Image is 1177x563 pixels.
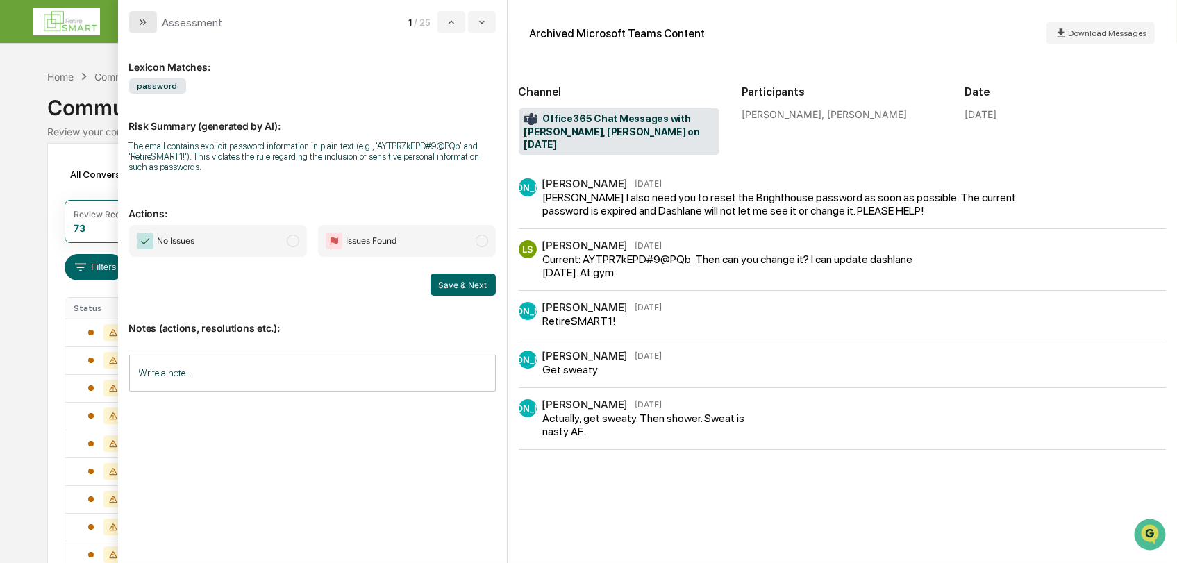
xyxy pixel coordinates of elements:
div: [PERSON_NAME] [542,398,628,411]
div: [PERSON_NAME] [542,177,628,190]
div: Archived Microsoft Teams Content [530,27,706,40]
div: [PERSON_NAME] [542,349,628,362]
div: Get sweaty [543,363,658,376]
div: [DATE] [965,108,997,120]
div: Start new chat [47,106,228,120]
p: Notes (actions, resolutions etc.): [129,305,496,334]
th: Status [65,298,147,319]
span: 1 [408,17,412,28]
div: Communications Archive [94,71,207,83]
div: 🗄️ [101,176,112,187]
span: / 25 [415,17,435,28]
span: Pylon [138,235,168,246]
span: password [129,78,186,94]
img: Flag [326,233,342,249]
div: The email contains explicit password information in plain text (e.g., 'AYTPR7kEPD#9@PQb' and 'Ret... [129,141,496,172]
iframe: Open customer support [1133,517,1170,555]
a: Powered byPylon [98,235,168,246]
button: Start new chat [236,110,253,127]
h2: Channel [519,85,720,99]
div: All Conversations [65,163,169,185]
div: RetireSMART1! [543,314,658,328]
h2: Participants [742,85,943,99]
p: Actions: [129,191,496,219]
button: Save & Next [431,274,496,296]
time: Sunday, October 12, 2025 at 6:54:42 PM [635,240,662,251]
button: Download Messages [1046,22,1155,44]
time: Sunday, October 12, 2025 at 6:55:14 PM [635,302,662,312]
div: Review your communication records across channels [47,126,1130,137]
div: [PERSON_NAME], [PERSON_NAME] [742,108,943,120]
span: Download Messages [1068,28,1146,38]
div: [PERSON_NAME] [519,399,537,417]
span: Preclearance [28,175,90,189]
time: Sunday, October 12, 2025 at 6:53:33 PM [635,178,662,189]
a: 🗄️Attestations [95,169,178,194]
div: Review Required [74,209,140,219]
span: Issues Found [347,234,397,248]
p: How can we help? [14,29,253,51]
img: logo [33,8,100,35]
div: We're available if you need us! [47,120,176,131]
h2: Date [965,85,1167,99]
button: Filters [65,254,125,280]
time: Sunday, October 12, 2025 at 6:57:56 PM [635,399,662,410]
span: Data Lookup [28,201,87,215]
div: [PERSON_NAME] [519,302,537,320]
div: [PERSON_NAME] [542,301,628,314]
span: Office365 Chat Messages with [PERSON_NAME], [PERSON_NAME] on [DATE] [524,112,715,151]
div: 🖐️ [14,176,25,187]
div: 🔎 [14,203,25,214]
div: LS [519,240,537,258]
img: Checkmark [137,233,153,249]
time: Sunday, October 12, 2025 at 6:56:03 PM [635,351,662,361]
div: [PERSON_NAME] [542,239,628,252]
img: 1746055101610-c473b297-6a78-478c-a979-82029cc54cd1 [14,106,39,131]
a: 🔎Data Lookup [8,196,93,221]
div: Communications Archive [47,84,1130,120]
div: [PERSON_NAME] [519,178,537,196]
span: Attestations [115,175,172,189]
p: Risk Summary (generated by AI): [129,103,496,132]
div: Assessment [162,16,223,29]
div: [PERSON_NAME] I also need you to reset the Brighthouse password as soon as possible. The current ... [543,191,1061,217]
div: Home [47,71,74,83]
div: Actually, get sweaty. Then shower. Sweat is nasty AF. [543,412,760,438]
div: Lexicon Matches: [129,44,496,73]
div: 73 [74,222,85,234]
span: No Issues [158,234,195,248]
div: [PERSON_NAME] [519,351,537,369]
div: Current: AYTPR7kEPD#9@PQb Then can you change it? I can update dashlane [DATE]. At gym [543,253,917,279]
a: 🖐️Preclearance [8,169,95,194]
